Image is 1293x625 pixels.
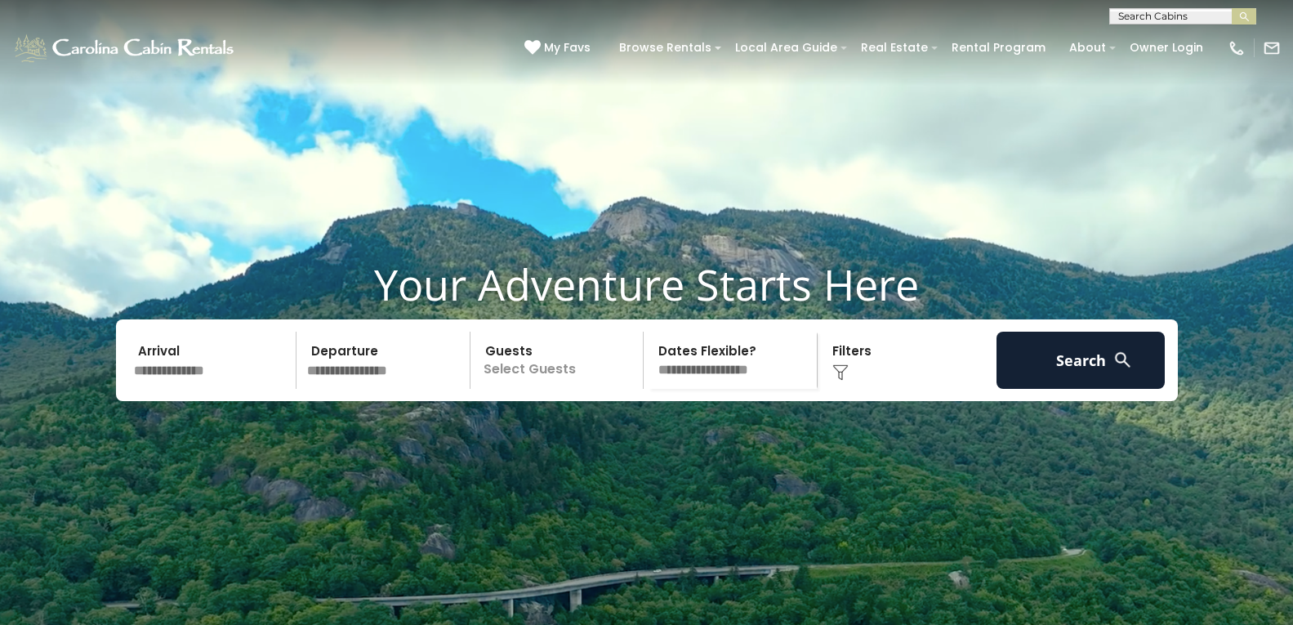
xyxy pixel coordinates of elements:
span: My Favs [544,39,591,56]
a: My Favs [524,39,595,57]
p: Select Guests [475,332,644,389]
img: phone-regular-white.png [1228,39,1246,57]
a: Browse Rentals [611,35,720,60]
a: Real Estate [853,35,936,60]
button: Search [997,332,1166,389]
img: filter--v1.png [832,364,849,381]
a: Rental Program [943,35,1054,60]
h1: Your Adventure Starts Here [12,259,1281,310]
img: White-1-1-2.png [12,32,239,65]
img: mail-regular-white.png [1263,39,1281,57]
a: Local Area Guide [727,35,845,60]
a: Owner Login [1121,35,1211,60]
img: search-regular-white.png [1112,350,1133,370]
a: About [1061,35,1114,60]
